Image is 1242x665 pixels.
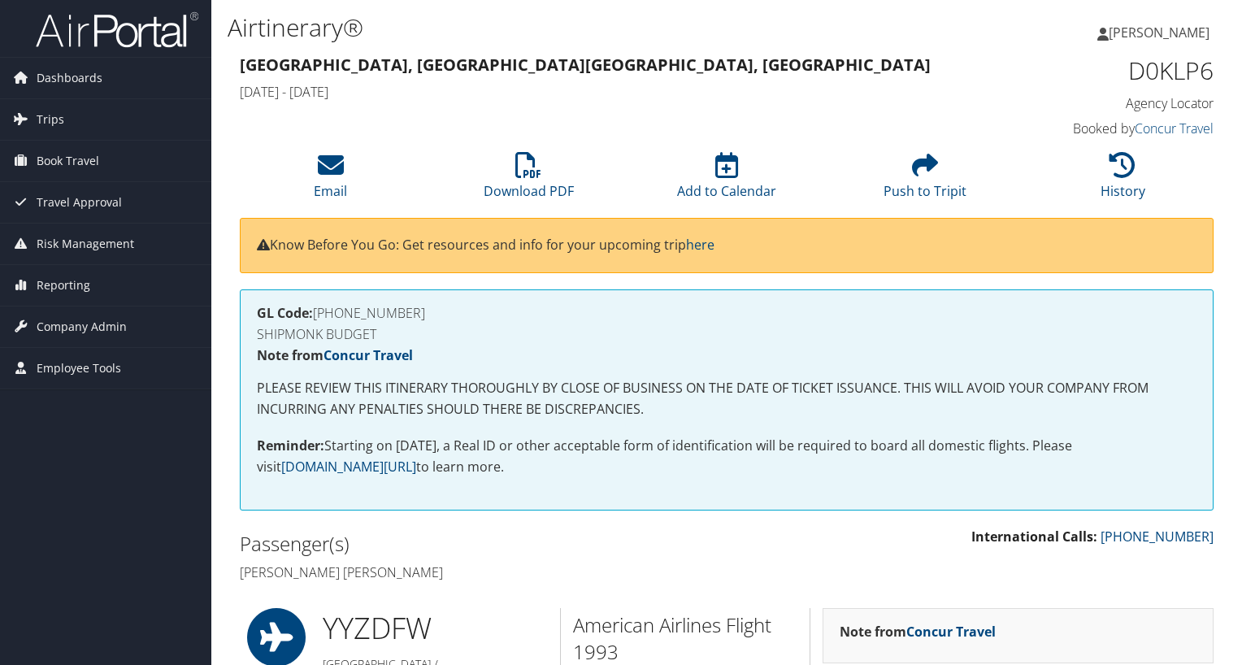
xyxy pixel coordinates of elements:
[314,161,347,200] a: Email
[240,54,931,76] strong: [GEOGRAPHIC_DATA], [GEOGRAPHIC_DATA] [GEOGRAPHIC_DATA], [GEOGRAPHIC_DATA]
[884,161,966,200] a: Push to Tripit
[988,54,1214,88] h1: D0KLP6
[257,346,413,364] strong: Note from
[240,83,964,101] h4: [DATE] - [DATE]
[240,563,714,581] h4: [PERSON_NAME] [PERSON_NAME]
[988,120,1214,137] h4: Booked by
[1097,8,1226,57] a: [PERSON_NAME]
[257,436,1196,477] p: Starting on [DATE], a Real ID or other acceptable form of identification will be required to boar...
[1101,161,1145,200] a: History
[240,530,714,558] h2: Passenger(s)
[37,265,90,306] span: Reporting
[324,346,413,364] a: Concur Travel
[906,623,996,641] a: Concur Travel
[37,182,122,223] span: Travel Approval
[37,306,127,347] span: Company Admin
[971,528,1097,545] strong: International Calls:
[257,378,1196,419] p: PLEASE REVIEW THIS ITINERARY THOROUGHLY BY CLOSE OF BUSINESS ON THE DATE OF TICKET ISSUANCE. THIS...
[257,304,313,322] strong: GL Code:
[37,99,64,140] span: Trips
[36,11,198,49] img: airportal-logo.png
[257,235,1196,256] p: Know Before You Go: Get resources and info for your upcoming trip
[1135,120,1214,137] a: Concur Travel
[323,608,548,649] h1: YYZ DFW
[228,11,893,45] h1: Airtinerary®
[484,161,574,200] a: Download PDF
[257,306,1196,319] h4: [PHONE_NUMBER]
[1101,528,1214,545] a: [PHONE_NUMBER]
[257,328,1196,341] h4: SHIPMONK BUDGET
[257,437,324,454] strong: Reminder:
[840,623,996,641] strong: Note from
[37,141,99,181] span: Book Travel
[1109,24,1209,41] span: [PERSON_NAME]
[677,161,776,200] a: Add to Calendar
[37,224,134,264] span: Risk Management
[37,348,121,389] span: Employee Tools
[37,58,102,98] span: Dashboards
[686,236,714,254] a: here
[281,458,416,476] a: [DOMAIN_NAME][URL]
[988,94,1214,112] h4: Agency Locator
